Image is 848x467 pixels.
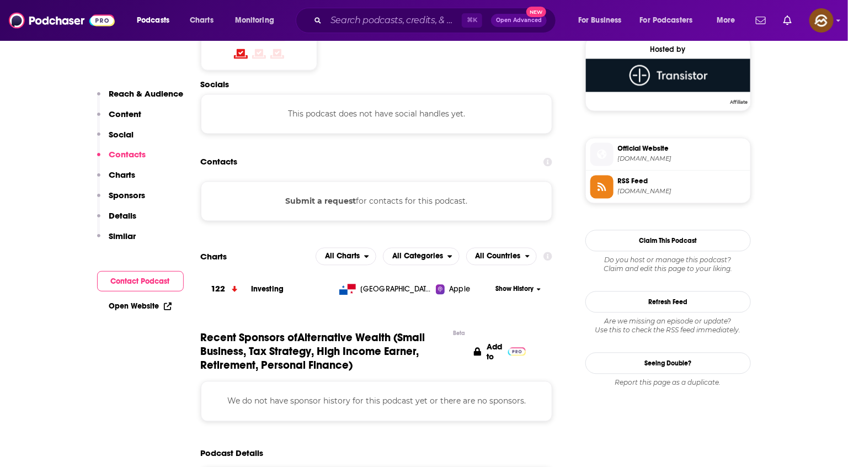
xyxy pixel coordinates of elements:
[462,13,482,28] span: ⌘ K
[201,252,227,262] h2: Charts
[211,283,225,296] h3: 122
[335,284,436,295] a: [GEOGRAPHIC_DATA]
[618,144,746,154] span: Official Website
[325,253,360,261] span: All Charts
[466,248,537,266] h2: Countries
[227,12,289,29] button: open menu
[449,284,470,295] span: Apple
[109,301,172,311] a: Open Website
[585,230,751,252] button: Claim This Podcast
[508,348,526,356] img: Pro Logo
[633,12,709,29] button: open menu
[618,177,746,187] span: RSS Feed
[97,169,136,190] button: Charts
[496,18,542,23] span: Open Advanced
[235,13,274,28] span: Monitoring
[585,317,751,335] div: Are we missing an episode or update? Use this to check the RSS feed immediately.
[578,13,622,28] span: For Business
[618,188,746,196] span: feeds.transistor.fm
[137,13,169,28] span: Podcasts
[466,248,537,266] button: open menu
[201,94,553,134] div: This podcast does not have social handles yet.
[453,330,465,337] div: Beta
[809,8,834,33] button: Show profile menu
[570,12,636,29] button: open menu
[383,248,460,266] h2: Categories
[487,342,503,362] p: Add to
[809,8,834,33] span: Logged in as hey85204
[728,99,750,106] span: Affiliate
[360,284,432,295] span: Panama
[9,10,115,31] img: Podchaser - Follow, Share and Rate Podcasts
[492,285,545,294] button: Show History
[590,176,746,199] a: RSS Feed[DOMAIN_NAME]
[109,210,137,221] p: Details
[109,169,136,180] p: Charts
[109,190,146,200] p: Sponsors
[109,231,136,241] p: Similar
[201,274,251,305] a: 122
[495,285,534,294] span: Show History
[97,129,134,150] button: Social
[585,256,751,265] span: Do you host or manage this podcast?
[474,331,526,373] a: Add to
[215,395,539,407] p: We do not have sponsor history for this podcast yet or there are no sponsors.
[109,88,184,99] p: Reach & Audience
[491,14,547,27] button: Open AdvancedNew
[190,13,214,28] span: Charts
[97,190,146,210] button: Sponsors
[201,448,264,459] h2: Podcast Details
[383,248,460,266] button: open menu
[97,149,146,169] button: Contacts
[526,7,546,17] span: New
[326,12,462,29] input: Search podcasts, credits, & more...
[109,109,142,119] p: Content
[585,291,751,313] button: Refresh Feed
[476,253,521,261] span: All Countries
[640,13,693,28] span: For Podcasters
[201,331,448,373] span: Recent Sponsors of Alternative Wealth (Small Business, Tax Strategy, High Income Earner, Retireme...
[585,353,751,374] a: Seeing Double?
[201,182,553,221] div: for contacts for this podcast.
[709,12,749,29] button: open menu
[717,13,735,28] span: More
[751,11,770,30] a: Show notifications dropdown
[585,256,751,274] div: Claim and edit this page to your liking.
[97,109,142,129] button: Content
[97,88,184,109] button: Reach & Audience
[779,11,796,30] a: Show notifications dropdown
[97,271,184,291] button: Contact Podcast
[109,129,134,140] p: Social
[201,152,238,173] h2: Contacts
[97,210,137,231] button: Details
[129,12,184,29] button: open menu
[586,59,750,92] img: Transistor
[316,248,376,266] h2: Platforms
[251,285,284,294] a: Investing
[586,45,750,55] div: Hosted by
[109,149,146,160] p: Contacts
[285,195,356,208] button: Submit a request
[306,8,567,33] div: Search podcasts, credits, & more...
[392,253,443,261] span: All Categories
[436,284,492,295] a: Apple
[316,248,376,266] button: open menu
[97,231,136,251] button: Similar
[618,155,746,163] span: alternativewealthpodcast.transistor.fm
[586,59,750,104] a: Transistor
[809,8,834,33] img: User Profile
[585,379,751,388] div: Report this page as a duplicate.
[183,12,220,29] a: Charts
[201,79,553,90] h2: Socials
[590,143,746,166] a: Official Website[DOMAIN_NAME]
